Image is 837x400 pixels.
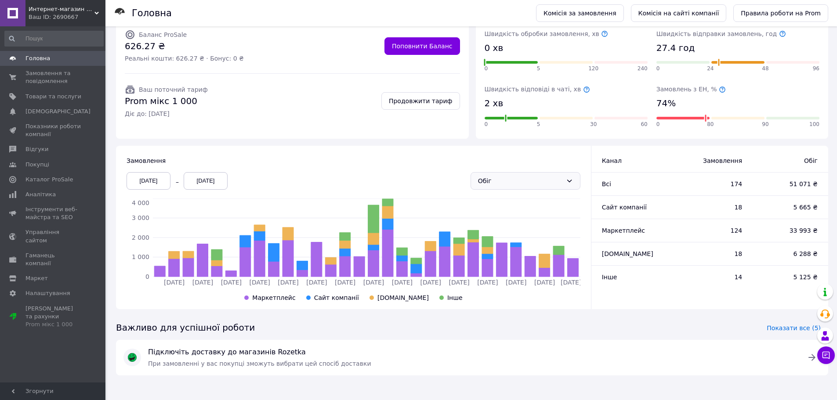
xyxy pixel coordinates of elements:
[25,54,50,62] span: Головна
[485,97,504,110] span: 2 хв
[681,249,742,258] span: 18
[184,172,228,190] div: [DATE]
[25,145,48,153] span: Відгуки
[381,92,460,110] a: Продовжити тариф
[132,8,172,18] h1: Головна
[485,42,504,54] span: 0 хв
[638,65,648,72] span: 240
[534,279,555,286] tspan: [DATE]
[656,121,660,128] span: 0
[537,65,540,72] span: 5
[148,347,796,357] span: Підключіть доставку до магазинів Rozetka
[767,324,821,332] span: Показати все (5)
[139,31,187,38] span: Баланс ProSale
[250,279,270,286] tspan: [DATE]
[164,279,185,286] tspan: [DATE]
[314,294,359,301] span: Сайт компанії
[590,121,597,128] span: 30
[760,203,818,212] span: 5 665 ₴
[420,279,441,286] tspan: [DATE]
[192,279,213,286] tspan: [DATE]
[478,176,562,186] div: Обіг
[681,273,742,281] span: 14
[25,69,81,85] span: Замовлення та повідомлення
[306,279,327,286] tspan: [DATE]
[363,279,384,286] tspan: [DATE]
[25,228,81,244] span: Управління сайтом
[813,65,819,72] span: 96
[278,279,298,286] tspan: [DATE]
[132,214,149,221] tspan: 3 000
[561,279,581,286] tspan: [DATE]
[631,4,727,22] a: Комісія на сайті компанії
[132,199,149,206] tspan: 4 000
[681,156,742,165] span: Замовлення
[221,279,242,286] tspan: [DATE]
[477,279,498,286] tspan: [DATE]
[656,30,786,37] span: Швидкість відправки замовлень, год
[449,279,469,286] tspan: [DATE]
[25,305,81,329] span: [PERSON_NAME] та рахунки
[588,65,598,72] span: 120
[127,172,170,190] div: [DATE]
[25,289,70,297] span: Налаштування
[29,13,105,21] div: Ваш ID: 2690667
[656,86,726,93] span: Замовлень з ЕН, %
[485,86,590,93] span: Швидкість відповіді в чаті, хв
[656,65,660,72] span: 0
[760,226,818,235] span: 33 993 ₴
[656,42,695,54] span: 27.4 год
[125,54,244,63] span: Реальні кошти: 626.27 ₴ · Бонус: 0 ₴
[681,203,742,212] span: 18
[25,161,49,169] span: Покупці
[25,252,81,267] span: Гаманець компанії
[817,346,835,364] button: Чат з покупцем
[125,95,208,108] span: Prom мікс 1 000
[602,250,653,257] span: [DOMAIN_NAME]
[447,294,463,301] span: Інше
[733,4,828,22] a: Правила роботи на Prom
[602,157,622,164] span: Канал
[707,121,714,128] span: 80
[125,109,208,118] span: Діє до: [DATE]
[148,360,371,367] span: При замовленні у вас покупці зможуть вибрати цей спосіб доставки
[760,180,818,188] span: 51 071 ₴
[760,156,818,165] span: Обіг
[252,294,295,301] span: Маркетплейс
[335,279,355,286] tspan: [DATE]
[139,86,208,93] span: Ваш поточний тариф
[25,93,81,101] span: Товари та послуги
[25,191,56,198] span: Аналітика
[25,108,91,115] span: [DEMOGRAPHIC_DATA]
[145,273,149,280] tspan: 0
[25,205,81,221] span: Інструменти веб-майстра та SEO
[485,65,488,72] span: 0
[641,121,647,128] span: 60
[656,97,676,110] span: 74%
[602,274,617,281] span: Інше
[125,40,244,53] span: 626.27 ₴
[485,30,609,37] span: Швидкість обробки замовлення, хв
[25,274,48,282] span: Маркет
[762,65,768,72] span: 48
[602,180,611,187] span: Всi
[602,204,647,211] span: Сайт компанії
[762,121,768,128] span: 90
[132,253,149,260] tspan: 1 000
[707,65,714,72] span: 24
[536,4,624,22] a: Комісія за замовлення
[760,249,818,258] span: 6 288 ₴
[25,123,81,138] span: Показники роботи компанії
[25,176,73,184] span: Каталог ProSale
[485,121,488,128] span: 0
[116,321,255,334] span: Важливо для успішної роботи
[602,227,645,234] span: Маркетплейс
[29,5,94,13] span: Интернет-магазин «Валіза».
[25,321,81,328] div: Prom мікс 1 000
[377,294,429,301] span: [DOMAIN_NAME]
[681,180,742,188] span: 174
[681,226,742,235] span: 124
[127,157,166,164] span: Замовлення
[392,279,413,286] tspan: [DATE]
[384,37,460,55] a: Поповнити Баланс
